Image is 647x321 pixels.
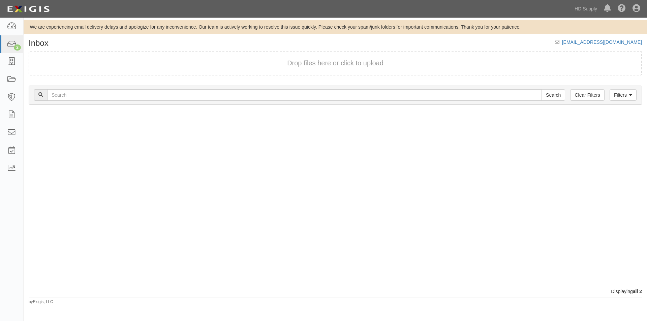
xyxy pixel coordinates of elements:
[14,44,21,51] div: 2
[24,24,647,30] div: We are experiencing email delivery delays and apologize for any inconvenience. Our team is active...
[29,299,53,305] small: by
[542,89,565,101] input: Search
[33,299,53,304] a: Exigis, LLC
[29,39,49,47] h1: Inbox
[571,2,600,15] a: HD Supply
[287,58,383,68] button: Drop files here or click to upload
[5,3,52,15] img: logo-5460c22ac91f19d4615b14bd174203de0afe785f0fc80cf4dbbc73dc1793850b.png
[570,89,604,101] a: Clear Filters
[618,5,626,13] i: Help Center - Complianz
[562,39,642,45] a: [EMAIL_ADDRESS][DOMAIN_NAME]
[47,89,542,101] input: Search
[633,289,642,294] b: all 2
[610,89,637,101] a: Filters
[24,288,647,295] div: Displaying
